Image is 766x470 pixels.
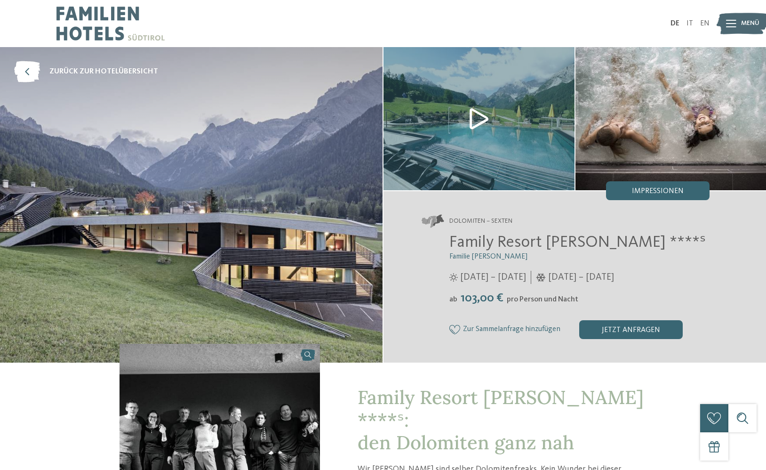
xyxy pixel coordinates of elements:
[548,271,614,284] span: [DATE] – [DATE]
[449,253,527,260] span: Familie [PERSON_NAME]
[449,217,512,226] span: Dolomiten – Sexten
[579,320,683,339] div: jetzt anfragen
[507,296,578,303] span: pro Person und Nacht
[383,47,574,190] img: Unser Familienhotel in Sexten, euer Urlaubszuhause in den Dolomiten
[458,292,506,304] span: 103,00 €
[449,234,706,251] span: Family Resort [PERSON_NAME] ****ˢ
[700,20,710,27] a: EN
[460,271,526,284] span: [DATE] – [DATE]
[536,273,546,282] i: Öffnungszeiten im Winter
[14,61,158,82] a: zurück zur Hotelübersicht
[670,20,679,27] a: DE
[632,187,684,195] span: Impressionen
[463,325,560,334] span: Zur Sammelanfrage hinzufügen
[741,19,759,28] span: Menü
[49,66,158,77] span: zurück zur Hotelübersicht
[358,385,644,454] span: Family Resort [PERSON_NAME] ****ˢ: den Dolomiten ganz nah
[449,273,458,282] i: Öffnungszeiten im Sommer
[449,296,457,303] span: ab
[686,20,693,27] a: IT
